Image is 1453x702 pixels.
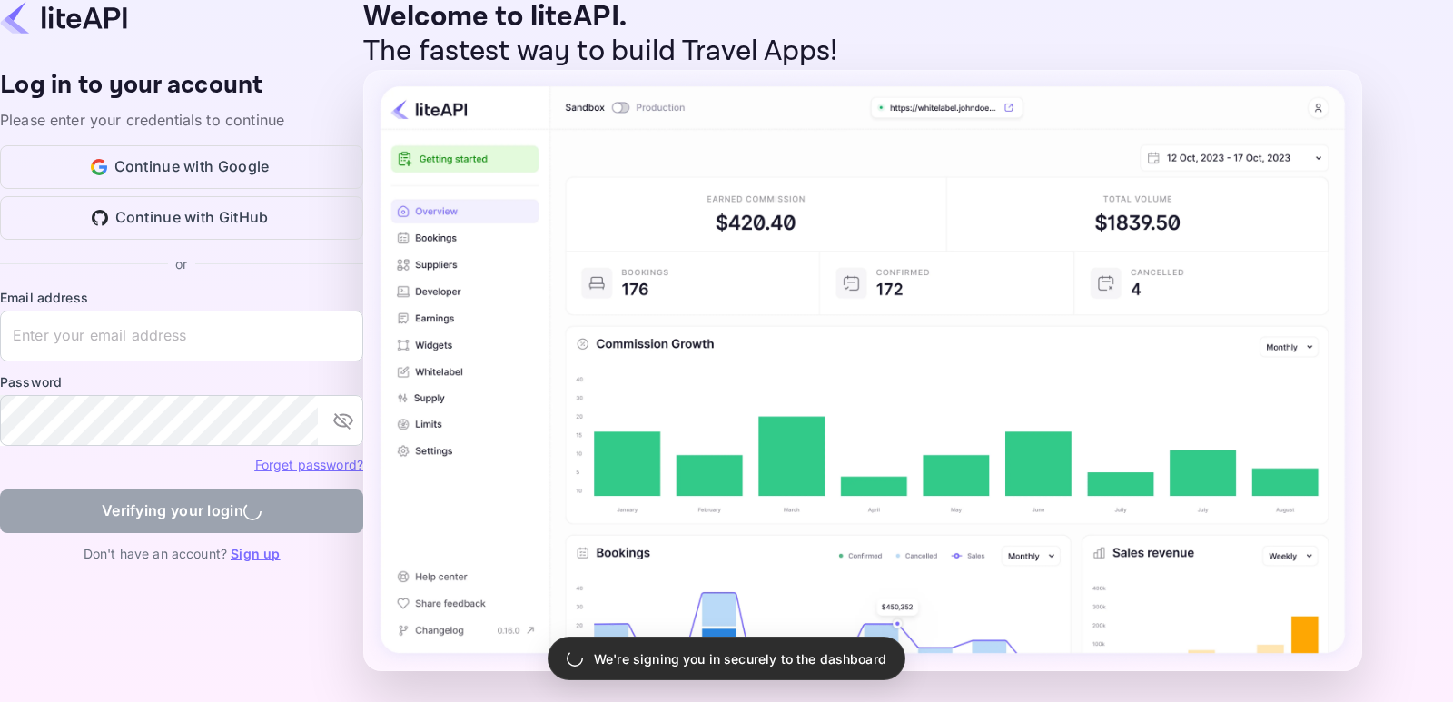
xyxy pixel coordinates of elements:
a: Forget password? [255,455,363,473]
a: Sign up [231,546,280,561]
p: We're signing you in securely to the dashboard [594,649,886,668]
a: Forget password? [255,457,363,472]
button: toggle password visibility [325,402,361,439]
img: liteAPI Dashboard Preview [363,70,1362,671]
p: or [175,254,187,273]
p: The fastest way to build Travel Apps! [363,35,1362,69]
